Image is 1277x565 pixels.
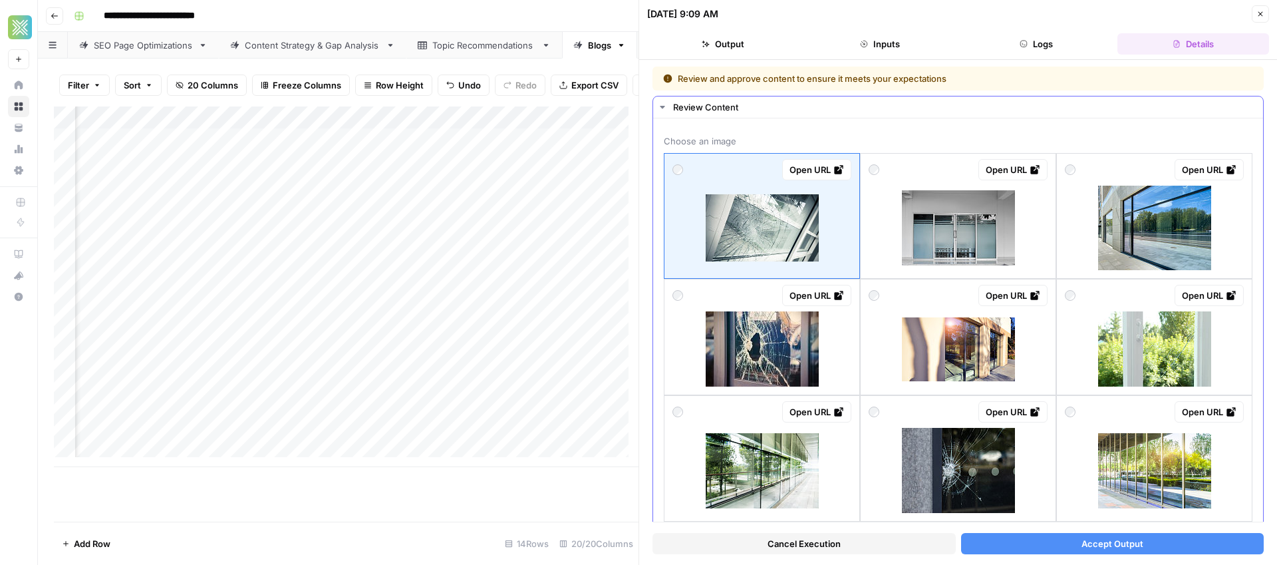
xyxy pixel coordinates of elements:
[673,100,1255,114] div: Review Content
[706,194,819,262] img: broken-glass.jpg
[961,33,1113,55] button: Logs
[789,289,844,302] div: Open URL
[245,39,380,52] div: Content Strategy & Gap Analysis
[1182,289,1236,302] div: Open URL
[1175,401,1244,423] a: Open URL
[68,32,219,59] a: SEO Page Optimizations
[782,159,851,180] a: Open URL
[664,134,1252,148] span: Choose an image
[706,311,819,387] img: broken-window-shop-with-smashed-glass.jpg
[355,75,432,96] button: Row Height
[252,75,350,96] button: Freeze Columns
[571,79,619,92] span: Export CSV
[59,75,110,96] button: Filter
[8,75,29,96] a: Home
[499,533,554,554] div: 14 Rows
[902,317,1015,381] img: a-rooms-made-of-glass-and-metal-for-shops-or-offices.jpg
[978,401,1048,423] a: Open URL
[115,75,162,96] button: Sort
[706,433,819,508] img: glass-doors-in-modern-office-buildings-in-chongqing-china.jpg
[406,32,562,59] a: Topic Recommendations
[652,533,956,554] button: Cancel Execution
[1182,405,1236,419] div: Open URL
[1117,33,1269,55] button: Details
[978,159,1048,180] a: Open URL
[789,163,844,176] div: Open URL
[9,266,29,285] div: What's new?
[1098,186,1211,270] img: big-blue-windows-of-new-office-building-with-trees-reflections-detail-closeup-view.jpg
[588,39,611,52] div: Blogs
[978,285,1048,306] a: Open URL
[495,75,545,96] button: Redo
[74,537,110,550] span: Add Row
[432,39,536,52] div: Topic Recommendations
[188,79,238,92] span: 20 Columns
[782,401,851,423] a: Open URL
[562,32,637,59] a: Blogs
[1175,285,1244,306] a: Open URL
[219,32,406,59] a: Content Strategy & Gap Analysis
[653,96,1263,118] button: Review Content
[789,405,844,419] div: Open URL
[8,11,29,44] button: Workspace: Xponent21
[1098,433,1211,508] img: architectural-corridor.jpg
[8,138,29,160] a: Usage
[458,79,481,92] span: Undo
[986,289,1040,302] div: Open URL
[768,537,841,550] span: Cancel Execution
[647,33,799,55] button: Output
[663,72,1100,85] div: Review and approve content to ensure it meets your expectations
[961,533,1264,554] button: Accept Output
[8,160,29,181] a: Settings
[986,163,1040,176] div: Open URL
[376,79,424,92] span: Row Height
[8,244,29,265] a: AirOps Academy
[515,79,537,92] span: Redo
[804,33,956,55] button: Inputs
[438,75,490,96] button: Undo
[94,39,193,52] div: SEO Page Optimizations
[1081,537,1143,550] span: Accept Output
[8,265,29,286] button: What's new?
[1098,311,1211,387] img: broken-glass-on-a-wooden-window-frame.jpg
[551,75,627,96] button: Export CSV
[902,428,1015,513] img: broken-security-glass-of-a-storefront-window.jpg
[68,79,89,92] span: Filter
[54,533,118,554] button: Add Row
[8,286,29,307] button: Help + Support
[8,15,32,39] img: Xponent21 Logo
[273,79,341,92] span: Freeze Columns
[1182,163,1236,176] div: Open URL
[8,96,29,117] a: Browse
[554,533,638,554] div: 20/20 Columns
[124,79,141,92] span: Sort
[902,190,1015,266] img: front-doors.jpg
[8,117,29,138] a: Your Data
[647,7,718,21] div: [DATE] 9:09 AM
[782,285,851,306] a: Open URL
[986,405,1040,419] div: Open URL
[167,75,247,96] button: 20 Columns
[1175,159,1244,180] a: Open URL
